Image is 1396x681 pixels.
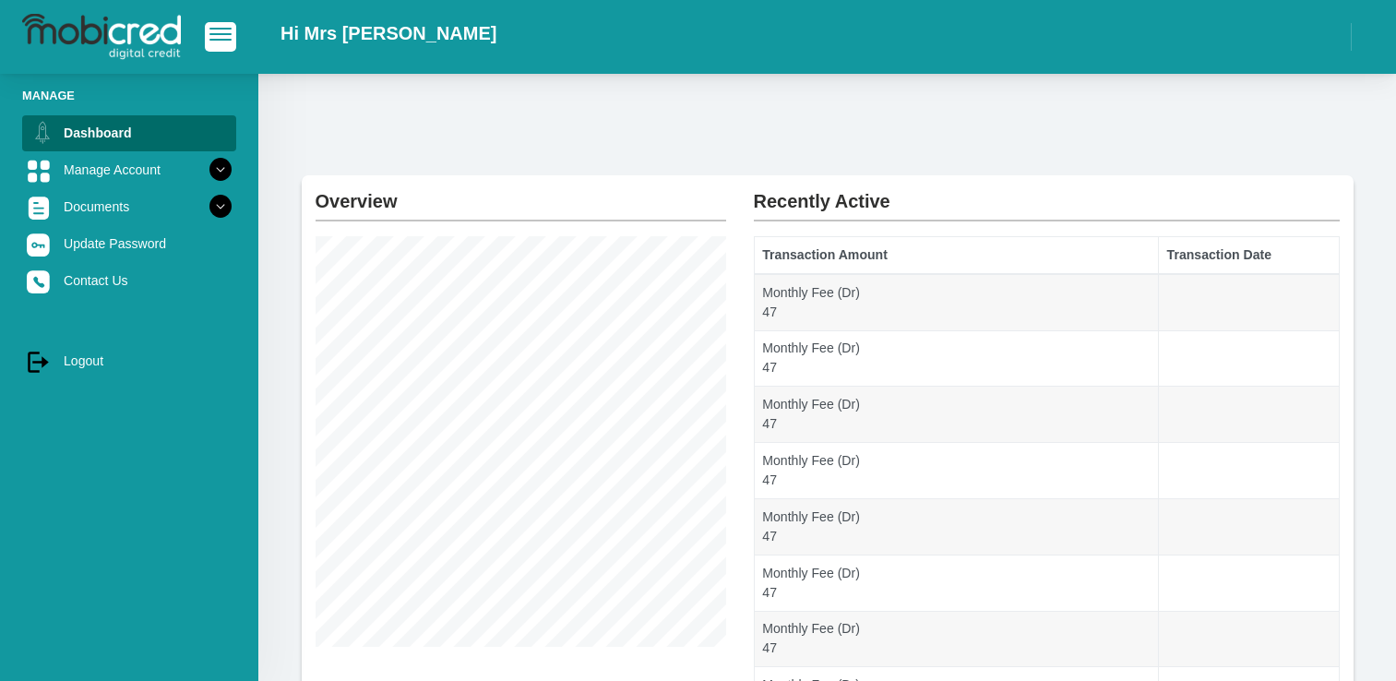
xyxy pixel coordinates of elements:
[754,330,1158,387] td: Monthly Fee (Dr) 47
[754,237,1158,274] th: Transaction Amount
[22,115,236,150] a: Dashboard
[754,611,1158,667] td: Monthly Fee (Dr) 47
[754,498,1158,555] td: Monthly Fee (Dr) 47
[316,175,726,212] h2: Overview
[754,387,1158,443] td: Monthly Fee (Dr) 47
[22,343,236,378] a: Logout
[754,175,1340,212] h2: Recently Active
[22,226,236,261] a: Update Password
[22,189,236,224] a: Documents
[22,263,236,298] a: Contact Us
[754,555,1158,611] td: Monthly Fee (Dr) 47
[22,14,181,60] img: logo-mobicred.svg
[22,87,236,104] li: Manage
[754,274,1158,330] td: Monthly Fee (Dr) 47
[754,443,1158,499] td: Monthly Fee (Dr) 47
[1158,237,1339,274] th: Transaction Date
[280,22,496,44] h2: Hi Mrs [PERSON_NAME]
[22,152,236,187] a: Manage Account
